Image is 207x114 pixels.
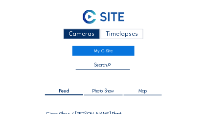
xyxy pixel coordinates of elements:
a: C-SITE Logo [26,9,181,27]
span: Photo Show [92,89,114,94]
div: Cameras [64,29,100,39]
img: C-SITE Logo [83,10,124,23]
div: Timelapses [101,29,143,39]
span: Feed [59,89,69,94]
a: My C-Site [72,46,135,56]
span: Map [139,89,147,94]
